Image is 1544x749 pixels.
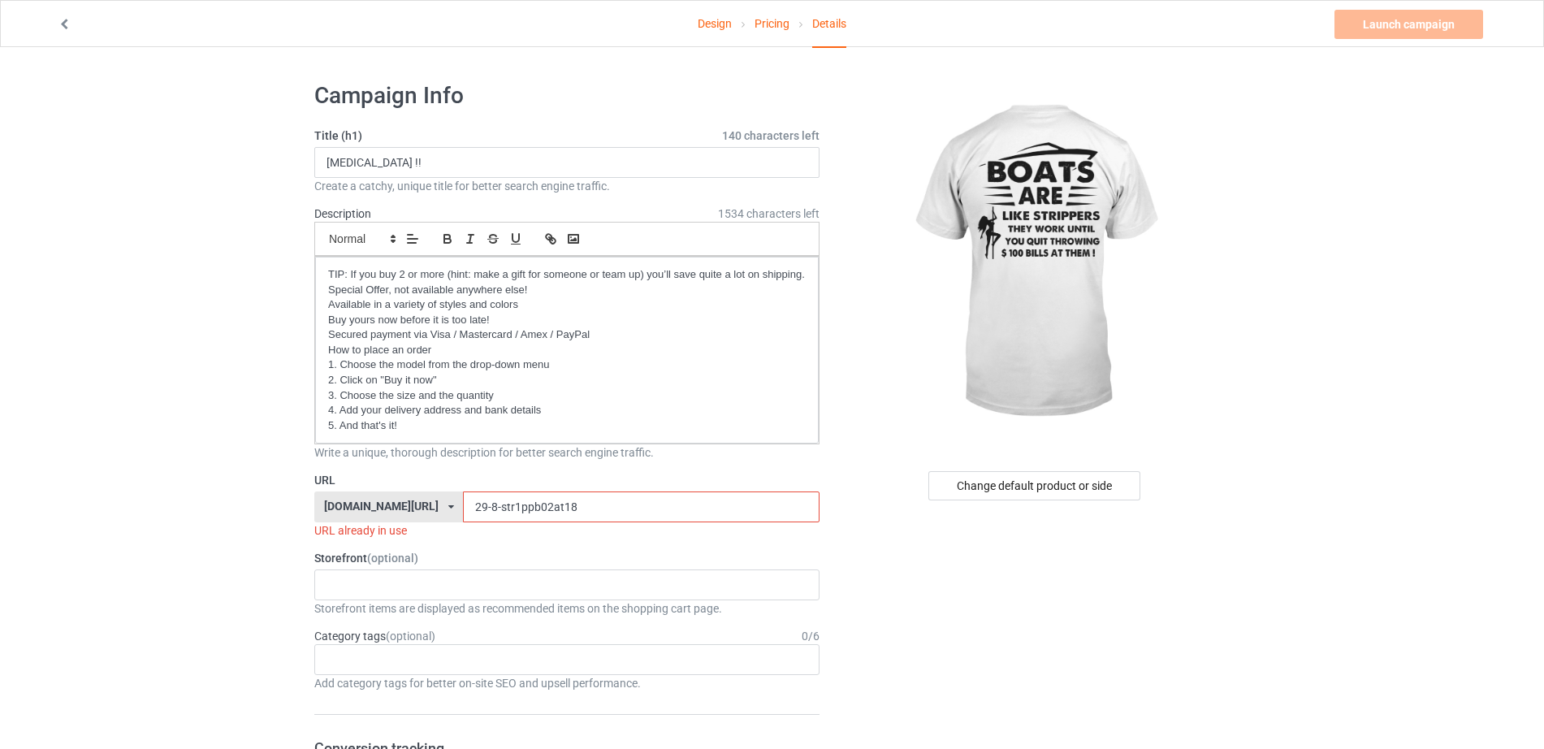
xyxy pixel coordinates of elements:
p: 3. Choose the size and the quantity [328,388,806,404]
div: 0 / 6 [802,628,820,644]
label: Storefront [314,550,820,566]
label: Title (h1) [314,128,820,144]
p: TIP: If you buy 2 or more (hint: make a gift for someone or team up) you’ll save quite a lot on s... [328,267,806,283]
p: Buy yours now before it is too late! [328,313,806,328]
label: Category tags [314,628,435,644]
span: (optional) [367,552,418,565]
p: 1. Choose the model from the drop-down menu [328,357,806,373]
div: Details [812,1,846,48]
div: Storefront items are displayed as recommended items on the shopping cart page. [314,600,820,617]
p: Available in a variety of styles and colors [328,297,806,313]
p: 4. Add your delivery address and bank details [328,403,806,418]
div: Create a catchy, unique title for better search engine traffic. [314,178,820,194]
p: How to place an order [328,343,806,358]
label: Description [314,207,371,220]
span: 140 characters left [722,128,820,144]
div: Write a unique, thorough description for better search engine traffic. [314,444,820,461]
p: 2. Click on "Buy it now" [328,373,806,388]
label: URL [314,472,820,488]
p: Secured payment via Visa / Mastercard / Amex / PayPal [328,327,806,343]
a: Design [698,1,732,46]
div: Add category tags for better on-site SEO and upsell performance. [314,675,820,691]
div: [DOMAIN_NAME][URL] [324,500,439,512]
span: (optional) [386,630,435,643]
p: 5. And that's it! [328,418,806,434]
span: 1534 characters left [718,206,820,222]
p: Special Offer, not available anywhere else! [328,283,806,298]
div: URL already in use [314,522,820,539]
a: Pricing [755,1,789,46]
h1: Campaign Info [314,81,820,110]
div: Change default product or side [928,471,1140,500]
